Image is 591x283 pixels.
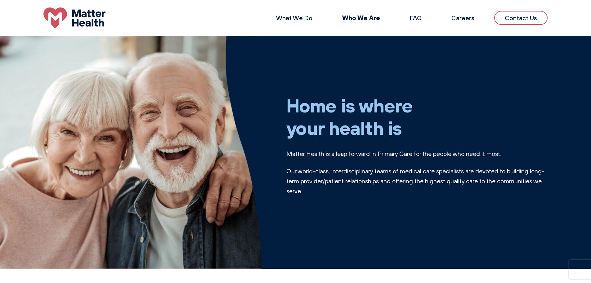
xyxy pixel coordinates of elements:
[276,14,312,22] a: What We Do
[286,94,548,139] h1: Home is where your health is
[286,149,548,159] p: Matter Health is a leap forward in Primary Care for the people who need it most.
[494,11,548,25] a: Contact Us
[410,14,422,22] a: FAQ
[451,14,474,22] a: Careers
[342,14,380,22] a: Who We Are
[286,166,548,196] p: Our world-class, interdisciplinary teams of medical care specialists are devoted to building long...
